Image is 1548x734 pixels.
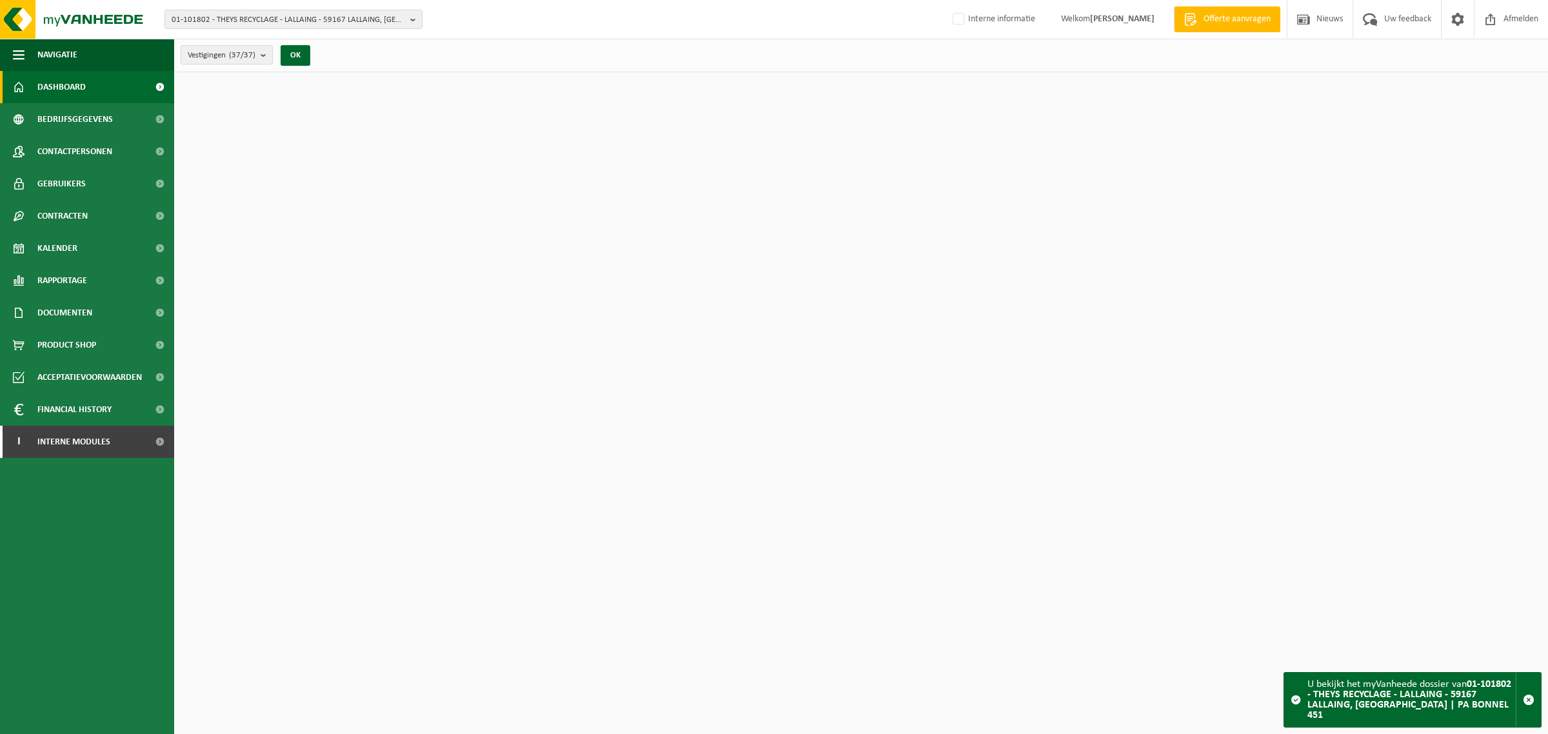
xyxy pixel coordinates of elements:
span: Contracten [37,200,88,232]
button: 01-101802 - THEYS RECYCLAGE - LALLAING - 59167 LALLAING, [GEOGRAPHIC_DATA] | PA BONNEL 451 [164,10,422,29]
span: Gebruikers [37,168,86,200]
span: Contactpersonen [37,135,112,168]
strong: 01-101802 - THEYS RECYCLAGE - LALLAING - 59167 LALLAING, [GEOGRAPHIC_DATA] | PA BONNEL 451 [1307,679,1511,720]
button: OK [281,45,310,66]
span: Kalender [37,232,77,264]
count: (37/37) [229,51,255,59]
button: Vestigingen(37/37) [181,45,273,64]
span: Product Shop [37,329,96,361]
span: Financial History [37,393,112,426]
a: Offerte aanvragen [1174,6,1280,32]
span: 01-101802 - THEYS RECYCLAGE - LALLAING - 59167 LALLAING, [GEOGRAPHIC_DATA] | PA BONNEL 451 [172,10,405,30]
span: Rapportage [37,264,87,297]
span: Dashboard [37,71,86,103]
strong: [PERSON_NAME] [1090,14,1155,24]
label: Interne informatie [950,10,1035,29]
span: Bedrijfsgegevens [37,103,113,135]
span: Documenten [37,297,92,329]
span: Offerte aanvragen [1200,13,1274,26]
span: Acceptatievoorwaarden [37,361,142,393]
span: Interne modules [37,426,110,458]
div: U bekijkt het myVanheede dossier van [1307,673,1516,727]
span: Navigatie [37,39,77,71]
span: I [13,426,25,458]
span: Vestigingen [188,46,255,65]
